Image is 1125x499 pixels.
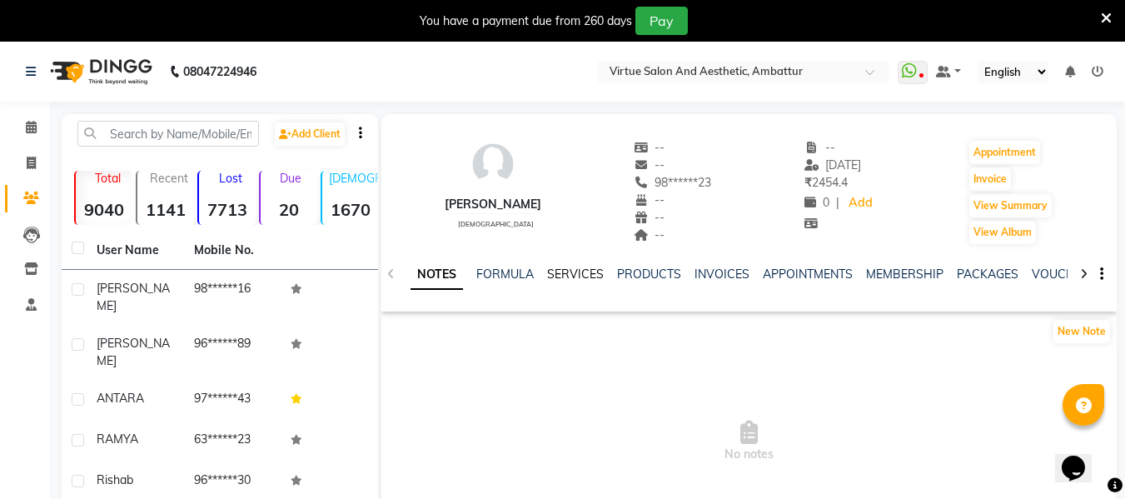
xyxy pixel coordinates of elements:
span: ANTARA [97,391,144,406]
p: [DEMOGRAPHIC_DATA] [329,171,379,186]
span: -- [804,140,836,155]
span: | [836,194,839,212]
span: [DEMOGRAPHIC_DATA] [458,220,534,228]
span: -- [634,192,665,207]
span: ₹ [804,175,812,190]
b: 08047224946 [183,48,256,95]
span: -- [634,157,665,172]
a: SERVICES [547,267,604,282]
img: logo [42,48,157,95]
p: Recent [144,171,194,186]
p: Total [82,171,132,186]
a: MEMBERSHIP [866,267,943,282]
th: Mobile No. [184,232,281,270]
a: NOTES [411,260,463,290]
strong: 9040 [76,199,132,220]
a: APPOINTMENTS [763,267,853,282]
span: -- [634,227,665,242]
strong: 1141 [137,199,194,220]
span: 0 [804,195,829,210]
a: INVOICES [694,267,749,282]
strong: 7713 [199,199,256,220]
iframe: chat widget [1055,432,1108,482]
span: rAMYA [97,432,138,447]
strong: 20 [261,199,317,220]
span: -- [634,140,665,155]
a: PRODUCTS [617,267,681,282]
button: View Album [969,221,1036,244]
span: [PERSON_NAME] [97,336,170,368]
a: Add Client [275,122,345,146]
a: VOUCHERS [1032,267,1098,282]
div: You have a payment due from 260 days [420,12,632,30]
p: Lost [206,171,256,186]
button: View Summary [969,194,1052,217]
span: [PERSON_NAME] [97,281,170,313]
input: Search by Name/Mobile/Email/Code [77,121,259,147]
div: [PERSON_NAME] [445,196,541,213]
button: Pay [635,7,688,35]
a: PACKAGES [957,267,1018,282]
span: -- [634,210,665,225]
button: New Note [1053,320,1110,343]
button: Appointment [969,141,1040,164]
span: 2454.4 [804,175,848,190]
th: User Name [87,232,184,270]
img: avatar [468,139,518,189]
span: [DATE] [804,157,862,172]
button: Invoice [969,167,1011,191]
a: Add [846,192,875,215]
p: Due [264,171,317,186]
strong: 1670 [322,199,379,220]
a: FORMULA [476,267,534,282]
span: Rishab [97,472,133,487]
